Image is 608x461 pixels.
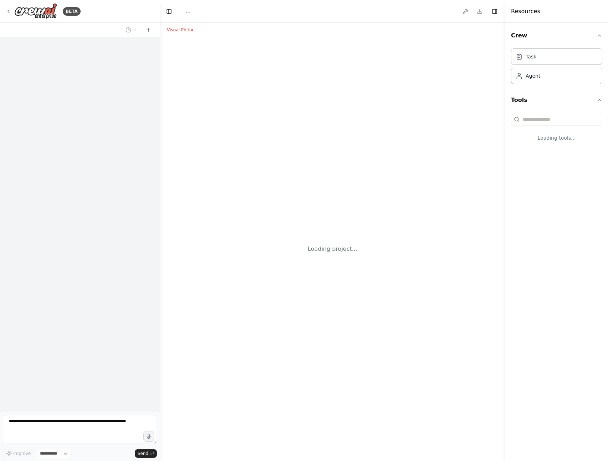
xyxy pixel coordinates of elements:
[490,6,500,16] button: Hide right sidebar
[143,26,154,34] button: Start a new chat
[3,449,34,458] button: Improve
[511,110,602,153] div: Tools
[308,245,357,253] div: Loading project...
[163,26,198,34] button: Visual Editor
[135,449,157,458] button: Send
[526,53,536,60] div: Task
[13,451,31,456] span: Improve
[186,8,190,15] span: ...
[143,431,154,442] button: Click to speak your automation idea
[511,7,540,16] h4: Resources
[138,451,148,456] span: Send
[511,46,602,90] div: Crew
[123,26,140,34] button: Switch to previous chat
[511,90,602,110] button: Tools
[164,6,174,16] button: Hide left sidebar
[63,7,81,16] div: BETA
[511,26,602,46] button: Crew
[14,3,57,19] img: Logo
[186,8,190,15] nav: breadcrumb
[526,72,540,79] div: Agent
[511,129,602,147] div: Loading tools...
